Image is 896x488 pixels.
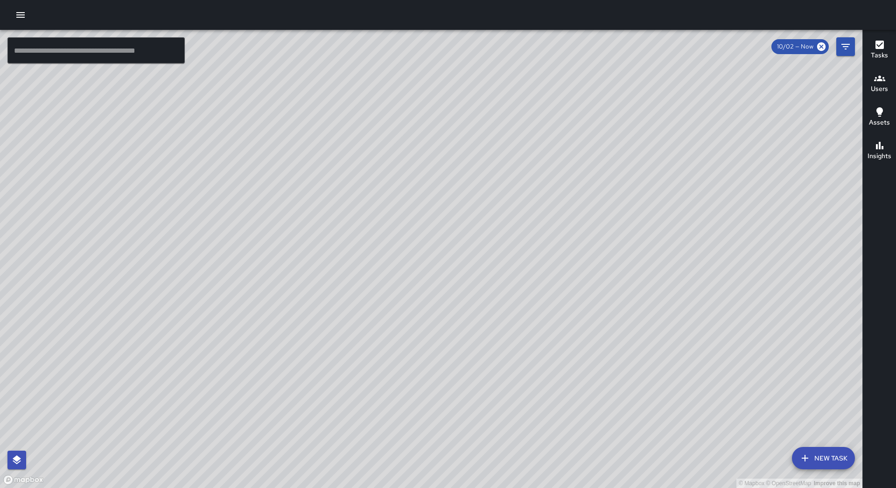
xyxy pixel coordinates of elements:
[868,151,891,161] h6: Insights
[863,67,896,101] button: Users
[869,118,890,128] h6: Assets
[771,39,829,54] div: 10/02 — Now
[836,37,855,56] button: Filters
[871,84,888,94] h6: Users
[863,134,896,168] button: Insights
[871,50,888,61] h6: Tasks
[863,34,896,67] button: Tasks
[771,42,819,51] span: 10/02 — Now
[863,101,896,134] button: Assets
[792,447,855,469] button: New Task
